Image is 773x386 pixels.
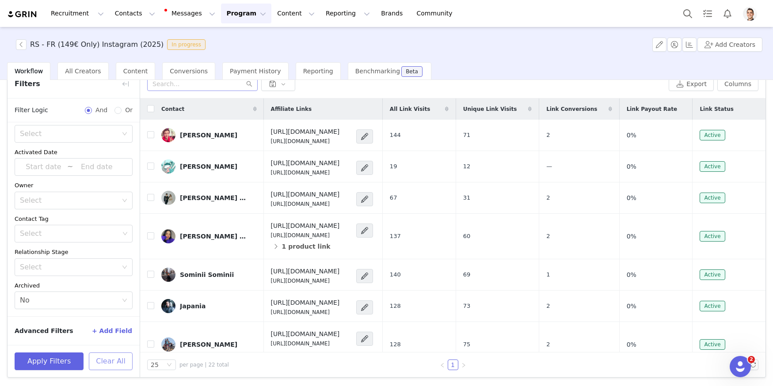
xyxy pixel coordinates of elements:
[355,68,400,75] span: Benchmarking
[546,163,552,170] span: —
[271,127,340,136] h4: [URL][DOMAIN_NAME]
[271,190,340,199] h4: [URL][DOMAIN_NAME]
[698,4,717,23] a: Tasks
[89,352,133,370] button: Clear All
[110,4,160,23] button: Contacts
[161,337,257,352] a: [PERSON_NAME]
[271,308,340,316] p: [URL][DOMAIN_NAME]
[15,215,133,223] div: Contact Tag
[20,161,67,173] input: Start date
[161,191,257,205] a: [PERSON_NAME] la_vie_en_kimchi
[271,137,340,145] p: [URL][DOMAIN_NAME]
[15,79,40,89] span: Filters
[390,233,401,239] span: 137
[271,298,340,307] h4: [URL][DOMAIN_NAME]
[65,68,101,75] span: All Creators
[161,229,175,243] img: c85b6c80-b1ec-4e68-9fcd-171604b63858.jpg
[627,162,636,171] span: 0%
[15,181,133,190] div: Owner
[546,303,550,309] span: 2
[463,303,471,309] span: 73
[390,105,430,113] span: All Link Visits
[320,4,375,23] button: Reporting
[161,299,257,313] a: Japania
[20,129,118,138] div: Select
[437,360,448,370] li: Previous Page
[161,268,257,282] a: Sominii Sominii
[458,360,469,370] li: Next Page
[180,233,246,240] div: [PERSON_NAME] tvasia_
[180,303,206,310] div: Japania
[390,303,401,309] span: 128
[390,271,401,278] span: 140
[546,194,550,201] span: 2
[15,106,48,115] span: Filter Logic
[230,68,281,75] span: Payment History
[730,356,751,377] iframe: Intercom live chat
[448,360,458,370] a: 1
[376,4,411,23] a: Brands
[748,356,755,363] span: 2
[390,163,397,170] span: 19
[180,194,246,201] div: [PERSON_NAME] la_vie_en_kimchi
[15,148,133,157] div: Activated Date
[161,191,175,205] img: bdcd3865-1632-4995-8ecf-e9063c893696--s.jpg
[167,362,172,368] i: icon: down
[20,196,118,205] div: Select
[122,265,127,271] i: icon: down
[411,4,462,23] a: Community
[170,68,208,75] span: Conversions
[463,233,471,239] span: 60
[718,4,737,23] button: Notifications
[463,271,471,278] span: 69
[161,299,175,313] img: fe68130a-e92c-46fc-ab2e-24f2a5c07ca3.jpg
[627,340,636,349] span: 0%
[167,39,206,50] span: In progress
[15,281,133,290] div: Archived
[627,232,636,241] span: 0%
[180,163,237,170] div: [PERSON_NAME]
[271,348,335,362] button: 2 product links
[161,159,257,174] a: [PERSON_NAME]
[92,106,111,115] span: And
[151,360,159,370] div: 25
[91,324,133,338] button: + Add Field
[7,10,38,19] img: grin logo
[30,39,164,50] h3: RS - FR (149€ Only) Instagram (2025)
[627,193,636,203] span: 0%
[271,277,340,285] p: [URL][DOMAIN_NAME]
[627,105,677,113] span: Link Payout Rate
[46,4,109,23] button: Recruitment
[546,341,550,348] span: 2
[700,193,725,203] span: Active
[15,248,133,257] div: Relationship Stage
[390,132,401,138] span: 144
[700,105,733,113] span: Link Status
[406,69,418,74] div: Beta
[20,229,119,238] div: Select
[271,159,340,168] h4: [URL][DOMAIN_NAME]
[390,341,401,348] span: 128
[179,361,229,369] span: per page | 22 total
[161,128,257,142] a: [PERSON_NAME]
[463,194,471,201] span: 31
[161,337,175,352] img: 934b8a92-f5d8-4ab2-8190-6b48d54ffa38--s.jpg
[390,194,397,201] span: 67
[161,105,184,113] span: Contact
[271,200,340,208] p: [URL][DOMAIN_NAME]
[743,7,757,21] img: b163579c-c472-4dc5-8952-7f723047a54a.png
[221,4,271,23] button: Program
[161,128,175,142] img: 3ecd0f65-09fe-4c9c-8df8-761f3f6c9e70.jpg
[627,270,636,280] span: 0%
[122,106,133,115] span: Or
[440,363,445,368] i: icon: left
[546,271,550,278] span: 1
[271,231,340,239] p: [URL][DOMAIN_NAME]
[678,4,697,23] button: Search
[272,4,320,23] button: Content
[700,231,725,242] span: Active
[15,352,84,370] button: Apply Filters
[700,339,725,350] span: Active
